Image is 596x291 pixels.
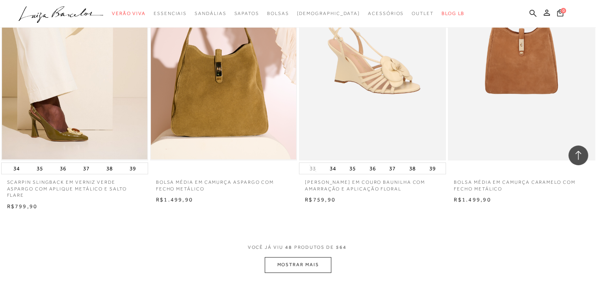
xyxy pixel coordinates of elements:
button: 34 [327,163,338,174]
span: Sapatos [234,11,259,16]
a: SCARPIN SLINGBACK EM VERNIZ VERDE ASPARGO COM APLIQUE METÁLICO E SALTO FLARE [1,174,148,199]
button: 37 [81,163,92,174]
button: 37 [387,163,398,174]
span: Bolsas [267,11,289,16]
a: BOLSA MÉDIA EM CAMURÇA ASPARGO COM FECHO METÁLICO [150,174,297,192]
span: VOCÊ JÁ VIU PRODUTOS DE [248,244,349,250]
a: categoryNavScreenReaderText [234,6,259,21]
span: Sandálias [195,11,226,16]
button: 39 [427,163,438,174]
span: R$1.499,90 [156,196,193,203]
a: categoryNavScreenReaderText [412,6,434,21]
a: categoryNavScreenReaderText [154,6,187,21]
a: categoryNavScreenReaderText [368,6,404,21]
span: Outlet [412,11,434,16]
a: noSubCategoriesText [297,6,360,21]
span: 564 [336,244,347,250]
button: MOSTRAR MAIS [265,257,331,272]
span: Essenciais [154,11,187,16]
span: Verão Viva [112,11,146,16]
a: categoryNavScreenReaderText [195,6,226,21]
a: [PERSON_NAME] EM COURO BAUNILHA COM AMARRAÇÃO E APLICAÇÃO FLORAL [299,174,446,192]
button: 0 [555,9,566,19]
button: 34 [11,163,22,174]
span: 0 [561,8,566,13]
a: categoryNavScreenReaderText [267,6,289,21]
span: R$799,90 [7,203,38,209]
button: 39 [127,163,138,174]
a: categoryNavScreenReaderText [112,6,146,21]
a: BLOG LB [442,6,464,21]
button: 38 [407,163,418,174]
button: 36 [58,163,69,174]
span: R$759,90 [305,196,336,203]
button: 38 [104,163,115,174]
button: 33 [307,165,318,172]
span: 48 [285,244,292,250]
span: R$1.499,90 [454,196,491,203]
button: 36 [367,163,378,174]
button: 35 [347,163,358,174]
a: BOLSA MÉDIA EM CAMURÇA CARAMELO COM FECHO METÁLICO [448,174,595,192]
button: 35 [34,163,45,174]
span: [DEMOGRAPHIC_DATA] [297,11,360,16]
span: BLOG LB [442,11,464,16]
span: Acessórios [368,11,404,16]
